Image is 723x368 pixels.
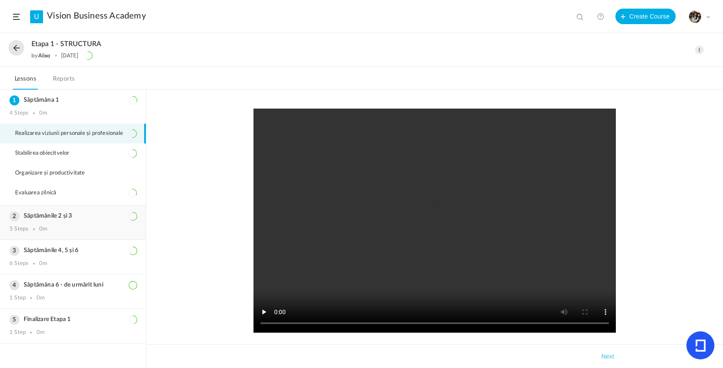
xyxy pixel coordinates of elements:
[61,53,78,59] div: [DATE]
[39,110,47,117] div: 0m
[9,226,28,233] div: 5 Steps
[13,73,38,90] a: Lessons
[38,52,51,59] a: Alisa
[30,10,43,23] a: U
[9,110,28,117] div: 4 Steps
[615,9,676,24] button: Create Course
[15,150,80,157] span: Stabilirea obiecitvelor
[9,295,26,302] div: 1 Step
[31,40,101,48] span: Etapa 1 - STRUCTURA
[39,226,47,233] div: 0m
[9,329,26,336] div: 1 Step
[9,281,136,289] h3: Săptămâna 6 - de urmărit luni
[9,247,136,254] h3: Săptămânile 4, 5 și 6
[31,53,50,59] div: by
[9,316,136,323] h3: Finalizare Etapa 1
[39,260,47,267] div: 0m
[9,260,28,267] div: 6 Steps
[689,11,701,23] img: tempimagehs7pti.png
[47,11,146,21] a: Vision Business Academy
[9,97,136,104] h3: Săptămâna 1
[37,329,45,336] div: 0m
[15,190,67,196] span: Evaluarea zilnică
[15,130,134,137] span: Realizarea viziunii personale și profesionale
[37,295,45,302] div: 0m
[15,170,96,177] span: Organizare și productivitate
[9,212,136,220] h3: Săptămânile 2 și 3
[599,351,616,362] button: Next
[51,73,77,90] a: Reports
